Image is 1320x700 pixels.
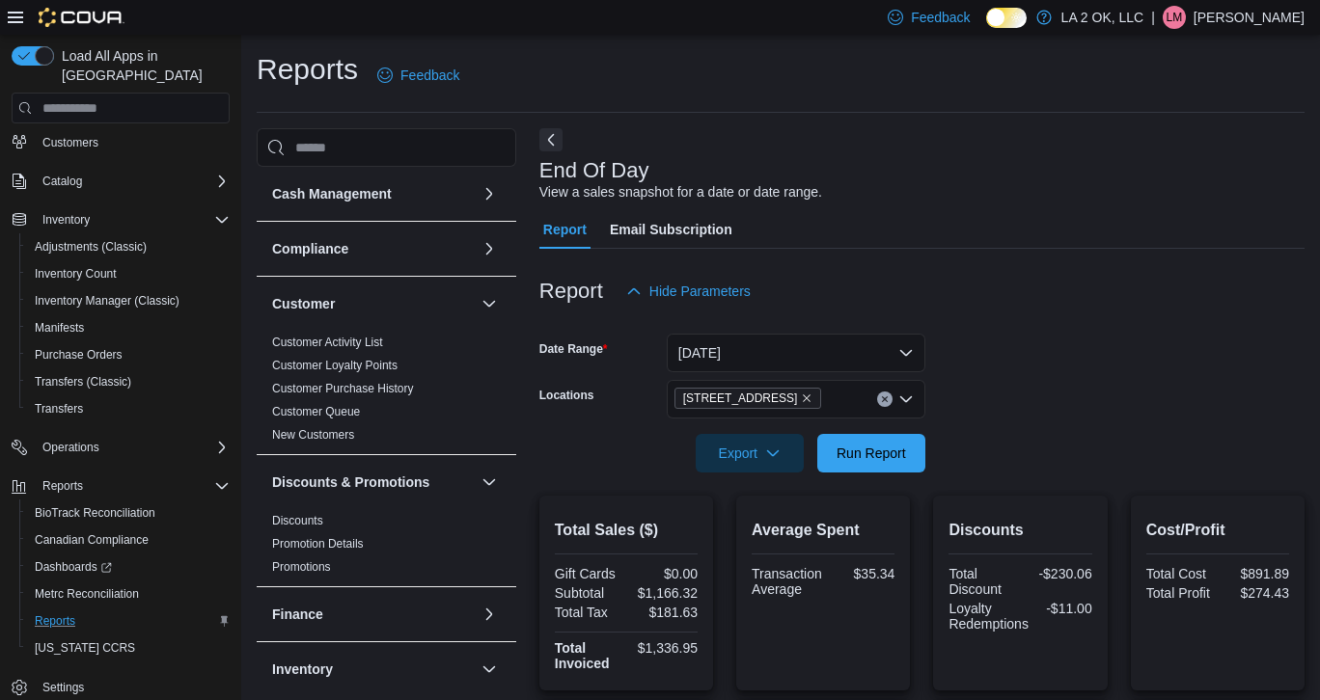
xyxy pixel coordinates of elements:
button: Finance [272,605,474,624]
span: Settings [35,675,230,699]
button: Next [539,128,563,151]
button: [US_STATE] CCRS [19,634,237,661]
button: Discounts & Promotions [272,472,474,492]
strong: Total Invoiced [555,640,610,671]
div: $181.63 [630,605,698,620]
a: Inventory Count [27,262,124,285]
p: [PERSON_NAME] [1194,6,1305,29]
span: Customers [42,135,98,150]
button: Open list of options [898,391,914,407]
div: Total Profit [1146,585,1214,601]
h2: Cost/Profit [1146,519,1289,542]
div: Discounts & Promotions [257,509,516,586]
button: Inventory [4,206,237,233]
span: Canadian Compliance [35,532,149,548]
button: BioTrack Reconciliation [19,499,237,526]
button: Customer [272,294,474,313]
button: Operations [4,434,237,461]
button: Transfers [19,395,237,422]
span: BioTrack Reconciliation [35,505,155,521]
a: Promotion Details [272,537,364,551]
p: | [1151,6,1155,29]
div: $1,336.95 [630,640,698,656]
button: Cash Management [478,182,501,205]
span: Inventory Count [27,262,230,285]
a: Dashboards [19,553,237,580]
span: Manifests [35,320,84,336]
input: Dark Mode [986,8,1027,28]
span: Catalog [35,170,230,193]
span: Promotions [272,559,331,575]
h3: Inventory [272,660,333,679]
button: Discounts & Promotions [478,471,501,494]
span: Customer Purchase History [272,381,414,396]
span: Settings [42,680,84,695]
a: Customers [35,131,106,154]
span: Operations [35,436,230,459]
label: Locations [539,388,594,403]
a: Metrc Reconciliation [27,582,147,606]
a: Reports [27,609,83,633]
button: [DATE] [667,334,925,372]
button: Inventory Manager (Classic) [19,287,237,314]
span: Transfers (Classic) [27,370,230,393]
button: Canadian Compliance [19,526,237,553]
span: Export [707,434,792,472]
h3: Customer [272,294,335,313]
p: LA 2 OK, LLC [1061,6,1144,29]
span: 1 SE 59th St [674,388,822,409]
div: Luis Machado [1163,6,1186,29]
span: Canadian Compliance [27,528,230,552]
span: Reports [27,609,230,633]
button: Remove 1 SE 59th St from selection in this group [801,392,812,404]
a: Discounts [272,514,323,527]
button: Adjustments (Classic) [19,233,237,260]
div: View a sales snapshot for a date or date range. [539,182,822,202]
span: Inventory [35,208,230,231]
h3: Discounts & Promotions [272,472,429,492]
span: LM [1167,6,1183,29]
div: $35.34 [830,566,895,581]
span: Load All Apps in [GEOGRAPHIC_DATA] [54,46,230,85]
span: Reports [35,474,230,498]
div: Customer [257,331,516,454]
span: Hide Parameters [649,282,751,301]
button: Reports [19,607,237,634]
button: Transfers (Classic) [19,368,237,395]
span: Washington CCRS [27,636,230,660]
button: Catalog [35,170,90,193]
h3: Compliance [272,239,348,258]
span: Customer Activity List [272,335,383,350]
button: Cash Management [272,184,474,203]
span: Customer Queue [272,404,360,419]
span: Metrc Reconciliation [27,582,230,606]
a: Customer Purchase History [272,382,414,395]
button: Purchase Orders [19,341,237,368]
a: Transfers [27,397,91,420]
span: Discounts [272,513,323,528]
button: Finance [478,603,501,626]
span: Customer Loyalty Points [272,358,398,373]
span: Run Report [837,444,906,463]
label: Date Range [539,341,608,357]
span: Dark Mode [986,28,987,29]
button: Operations [35,436,107,459]
span: Purchase Orders [27,343,230,366]
button: Customers [4,128,237,156]
span: Inventory Count [35,266,117,282]
a: Feedback [370,56,467,94]
button: Metrc Reconciliation [19,580,237,607]
button: Run Report [817,434,925,472]
span: Feedback [911,8,970,27]
a: Customer Loyalty Points [272,359,398,372]
div: $0.00 [630,566,698,581]
span: Report [543,210,587,249]
span: Inventory Manager (Classic) [27,289,230,312]
button: Reports [4,472,237,499]
a: [US_STATE] CCRS [27,636,143,660]
img: Cova [39,8,124,27]
span: Transfers [27,397,230,420]
a: Adjustments (Classic) [27,235,154,258]
span: Email Subscription [610,210,732,249]
div: Total Cost [1146,566,1214,581]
